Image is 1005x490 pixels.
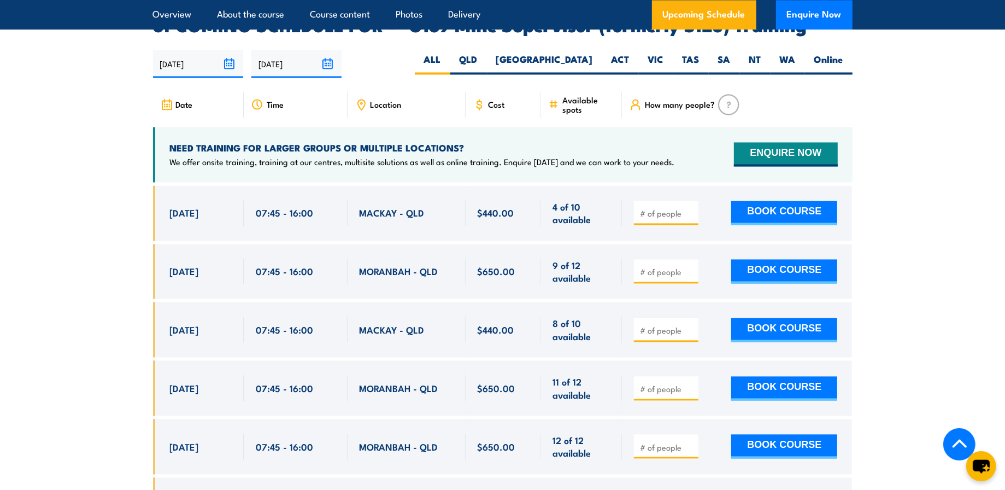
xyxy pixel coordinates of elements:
button: BOOK COURSE [731,434,837,458]
span: [DATE] [170,382,199,394]
label: WA [771,53,805,74]
label: ALL [415,53,450,74]
input: # of people [640,325,695,336]
label: Online [805,53,853,74]
h2: UPCOMING SCHEDULE FOR - "G189 Mine Supervisor (formerly S123) Training" [153,17,853,32]
span: $650.00 [478,440,515,453]
input: # of people [640,266,695,277]
button: BOOK COURSE [731,318,837,342]
span: [DATE] [170,440,199,453]
button: BOOK COURSE [731,259,837,283]
span: 11 of 12 available [553,375,610,401]
span: 07:45 - 16:00 [256,206,313,219]
span: Time [267,100,284,109]
span: $650.00 [478,265,515,277]
input: From date [153,50,243,78]
span: [DATE] [170,323,199,336]
span: MORANBAH - QLD [360,382,438,394]
label: [GEOGRAPHIC_DATA] [487,53,602,74]
span: MACKAY - QLD [360,206,425,219]
label: TAS [673,53,709,74]
button: BOOK COURSE [731,376,837,400]
h4: NEED TRAINING FOR LARGER GROUPS OR MULTIPLE LOCATIONS? [170,142,675,154]
span: [DATE] [170,206,199,219]
p: We offer onsite training, training at our centres, multisite solutions as well as online training... [170,156,675,167]
span: How many people? [645,100,715,109]
input: # of people [640,208,695,219]
input: To date [251,50,342,78]
button: chat-button [966,451,996,481]
span: $440.00 [478,323,514,336]
label: SA [709,53,740,74]
span: MORANBAH - QLD [360,265,438,277]
label: ACT [602,53,639,74]
span: 8 of 10 available [553,317,610,342]
span: 9 of 12 available [553,259,610,284]
span: MACKAY - QLD [360,323,425,336]
span: [DATE] [170,265,199,277]
span: 07:45 - 16:00 [256,265,313,277]
span: $440.00 [478,206,514,219]
span: Available spots [562,95,614,114]
label: VIC [639,53,673,74]
label: NT [740,53,771,74]
span: $650.00 [478,382,515,394]
button: ENQUIRE NOW [734,142,837,166]
label: QLD [450,53,487,74]
span: MORANBAH - QLD [360,440,438,453]
button: BOOK COURSE [731,201,837,225]
span: Cost [489,100,505,109]
input: # of people [640,383,695,394]
span: Date [176,100,193,109]
span: 07:45 - 16:00 [256,382,313,394]
span: 4 of 10 available [553,200,610,226]
span: 07:45 - 16:00 [256,323,313,336]
input: # of people [640,442,695,453]
span: 07:45 - 16:00 [256,440,313,453]
span: Location [371,100,402,109]
span: 12 of 12 available [553,434,610,459]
